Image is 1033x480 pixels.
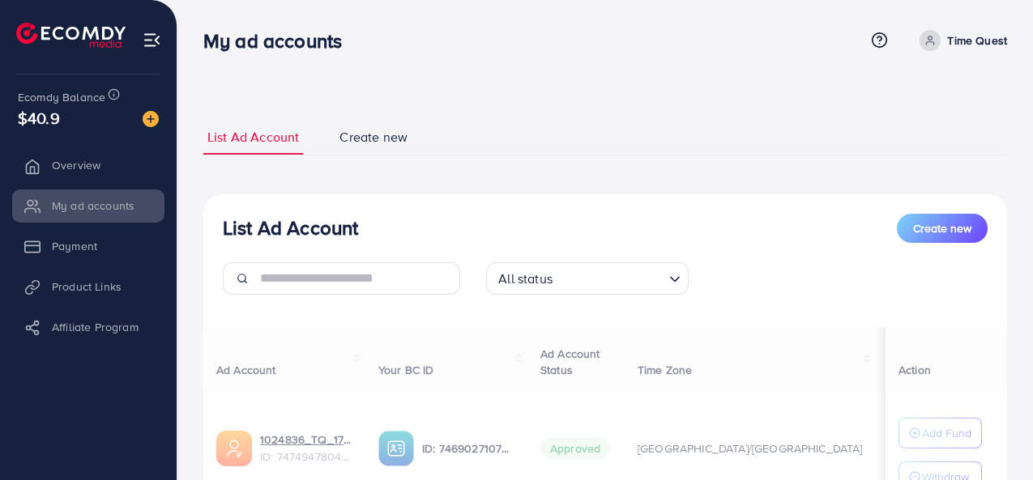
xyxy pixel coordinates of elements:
span: Create new [913,220,971,236]
input: Search for option [557,264,663,291]
span: $40.9 [18,106,60,130]
button: Create new [897,214,988,243]
h3: List Ad Account [223,216,358,240]
span: List Ad Account [207,128,299,147]
img: image [143,111,159,127]
p: Time Quest [947,31,1007,50]
a: Time Quest [913,30,1007,51]
img: logo [16,23,126,48]
img: menu [143,31,161,49]
h3: My ad accounts [203,29,355,53]
span: Create new [339,128,408,147]
span: All status [495,267,556,291]
div: Search for option [486,262,689,295]
span: Ecomdy Balance [18,89,105,105]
